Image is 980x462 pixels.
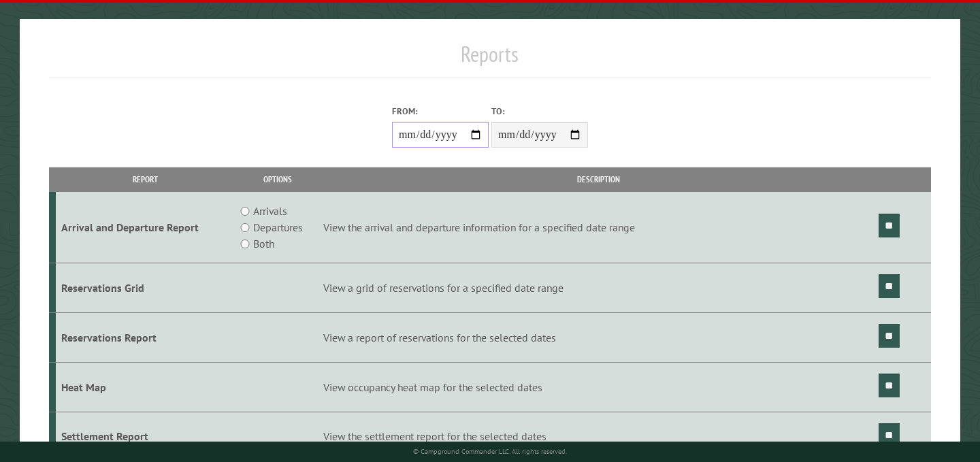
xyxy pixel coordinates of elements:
[56,312,234,362] td: Reservations Report
[56,192,234,263] td: Arrival and Departure Report
[321,412,877,461] td: View the settlement report for the selected dates
[253,235,274,252] label: Both
[321,192,877,263] td: View the arrival and departure information for a specified date range
[491,105,588,118] label: To:
[321,263,877,313] td: View a grid of reservations for a specified date range
[56,167,234,191] th: Report
[49,41,931,78] h1: Reports
[56,263,234,313] td: Reservations Grid
[321,362,877,412] td: View occupancy heat map for the selected dates
[253,203,287,219] label: Arrivals
[413,447,567,456] small: © Campground Commander LLC. All rights reserved.
[321,312,877,362] td: View a report of reservations for the selected dates
[56,362,234,412] td: Heat Map
[253,219,303,235] label: Departures
[234,167,321,191] th: Options
[56,412,234,461] td: Settlement Report
[392,105,489,118] label: From:
[321,167,877,191] th: Description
